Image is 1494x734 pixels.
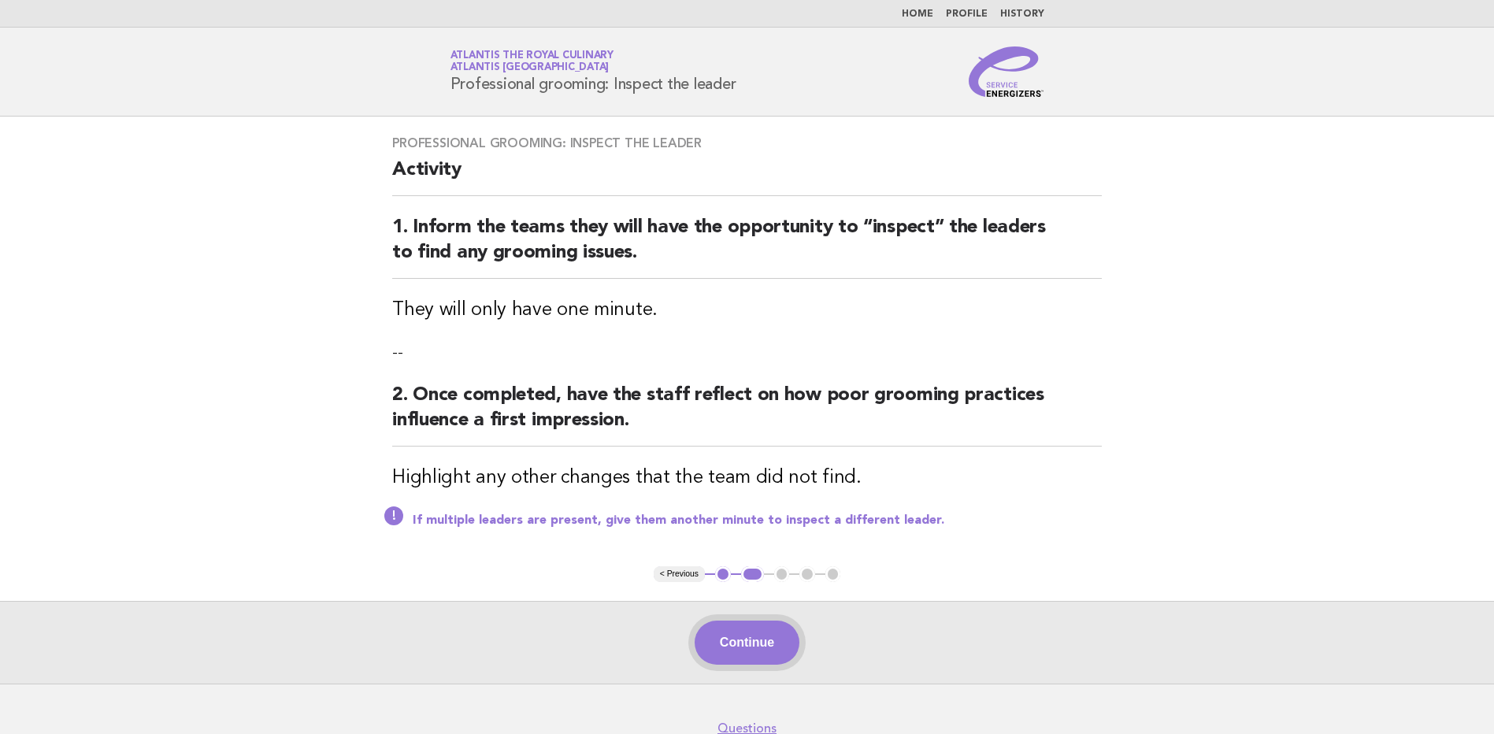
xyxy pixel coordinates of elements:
a: Home [902,9,933,19]
h2: 2. Once completed, have the staff reflect on how poor grooming practices influence a first impres... [392,383,1102,447]
p: If multiple leaders are present, give them another minute to inspect a different leader. [413,513,1102,528]
a: Atlantis the Royal CulinaryAtlantis [GEOGRAPHIC_DATA] [450,50,614,72]
h3: They will only have one minute. [392,298,1102,323]
h2: 1. Inform the teams they will have the opportunity to “inspect” the leaders to find any grooming ... [392,215,1102,279]
h3: Professional grooming: Inspect the leader [392,135,1102,151]
a: History [1000,9,1044,19]
img: Service Energizers [969,46,1044,97]
button: 1 [715,566,731,582]
button: Continue [695,621,799,665]
h1: Professional grooming: Inspect the leader [450,51,736,92]
p: -- [392,342,1102,364]
span: Atlantis [GEOGRAPHIC_DATA] [450,63,610,73]
button: < Previous [654,566,705,582]
a: Profile [946,9,988,19]
h2: Activity [392,158,1102,196]
button: 2 [741,566,764,582]
h3: Highlight any other changes that the team did not find. [392,465,1102,491]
